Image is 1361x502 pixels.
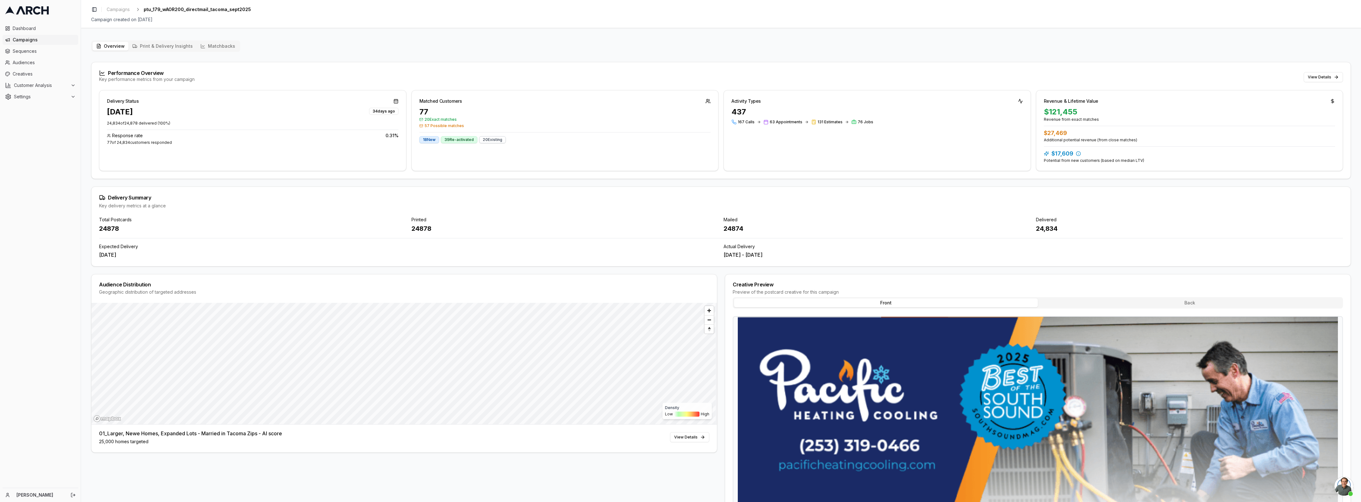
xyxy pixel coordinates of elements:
[107,121,398,126] p: 24,834 of 24,878 delivered ( 100 %)
[411,224,719,233] div: 24878
[705,306,714,315] button: Zoom in
[369,108,398,115] div: 34 days ago
[419,123,711,128] span: 57 Possible matches
[99,70,195,76] div: Performance Overview
[107,98,139,104] div: Delivery Status
[731,107,1023,117] div: 437
[411,217,719,223] div: Printed
[107,6,130,13] span: Campaigns
[69,491,78,499] button: Log out
[665,405,709,410] div: Density
[419,107,711,117] div: 77
[99,224,406,233] div: 24878
[479,136,506,143] div: 20 Existing
[104,5,132,14] a: Campaigns
[13,71,76,77] span: Creatives
[13,48,76,54] span: Sequences
[91,303,716,424] canvas: Map
[670,432,709,442] a: View Details
[441,136,477,143] div: 39 Re-activated
[99,243,718,250] div: Expected Delivery
[733,289,1343,295] div: Preview of the postcard creative for this campaign
[99,430,282,437] div: 01_Larger, Newe Homes, Expanded Lots - Married in Tacoma Zips - AI score
[1044,158,1335,163] div: Potential from new customers (based on median LTV)
[99,194,1343,201] div: Delivery Summary
[3,23,78,34] a: Dashboard
[144,6,251,13] span: ptu_179_wAOR200_directmail_tacoma_sept2025
[724,243,1343,250] div: Actual Delivery
[733,282,1343,287] div: Creative Preview
[3,92,78,102] button: Settings
[419,136,439,143] div: 18 New
[1334,477,1353,496] div: Open chat
[93,415,121,422] a: Mapbox homepage
[3,80,78,90] button: Customer Analysis
[419,117,711,122] span: 20 Exact matches
[104,5,251,14] nav: breadcrumb
[369,107,398,115] button: 34days ago
[92,42,129,51] button: Overview
[129,42,197,51] button: Print & Delivery Insights
[16,492,64,498] a: [PERSON_NAME]
[1036,217,1343,223] div: Delivered
[99,217,406,223] div: Total Postcards
[419,98,462,104] div: Matched Customers
[99,282,709,287] div: Audience Distribution
[13,25,76,32] span: Dashboard
[705,324,714,334] button: Reset bearing to north
[197,42,239,51] button: Matchbacks
[705,315,714,324] button: Zoom out
[13,37,76,43] span: Campaigns
[704,325,714,333] span: Reset bearing to north
[1044,107,1335,117] div: $121,455
[731,98,761,104] div: Activity Types
[1044,138,1335,143] div: Additional potential revenue (from close matches)
[1304,72,1343,82] button: View Details
[665,412,673,417] span: Low
[1038,298,1342,307] button: Back
[3,58,78,68] a: Audiences
[734,298,1038,307] button: Front
[3,69,78,79] a: Creatives
[705,315,714,324] span: Zoom out
[3,46,78,56] a: Sequences
[91,16,1351,23] div: Campaign created on [DATE]
[858,119,873,125] span: 76 Jobs
[1044,129,1335,138] div: $27,469
[386,132,398,139] span: 0.31 %
[107,140,398,145] div: 77 of 24,834 customers responded
[724,217,1031,223] div: Mailed
[99,251,718,259] div: [DATE]
[1044,149,1335,158] div: $17,609
[818,119,843,125] span: 131 Estimates
[107,107,133,117] div: [DATE]
[1036,224,1343,233] div: 24,834
[1044,117,1335,122] div: Revenue from exact matches
[99,76,195,83] div: Key performance metrics from your campaign
[99,289,709,295] div: Geographic distribution of targeted addresses
[99,203,1343,209] div: Key delivery metrics at a glance
[701,412,709,417] span: High
[724,224,1031,233] div: 24874
[724,251,1343,259] div: [DATE] - [DATE]
[770,119,802,125] span: 63 Appointments
[1044,98,1099,104] div: Revenue & Lifetime Value
[738,119,755,125] span: 167 Calls
[13,59,76,66] span: Audiences
[14,94,68,100] span: Settings
[14,82,68,89] span: Customer Analysis
[99,438,282,445] div: 25,000 homes targeted
[3,35,78,45] a: Campaigns
[112,132,143,139] span: Response rate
